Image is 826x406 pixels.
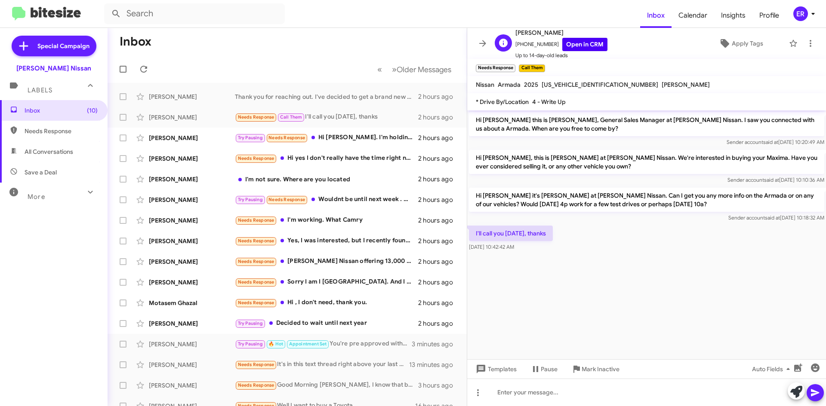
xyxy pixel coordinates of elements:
span: « [377,64,382,75]
div: Hi , I don't need, thank you. [235,298,418,308]
span: Inbox [25,106,98,115]
div: 2 hours ago [418,154,460,163]
div: 2 hours ago [418,195,460,204]
span: Templates [474,361,517,377]
span: Needs Response [238,156,274,161]
div: Wouldnt be until next week . Waiting for the down payment money I will need [235,195,418,205]
div: Sorry I am I [GEOGRAPHIC_DATA]. And I don't think that you're gonna come down on that price at al... [235,277,418,287]
span: said at [765,214,780,221]
div: 2 hours ago [418,237,460,245]
span: said at [764,177,779,183]
span: Pause [541,361,558,377]
span: Nissan [476,81,494,89]
span: All Conversations [25,147,73,156]
span: [PERSON_NAME] [662,81,710,89]
span: Auto Fields [752,361,793,377]
span: Try Pausing [238,197,263,202]
span: Call Them [280,114,302,120]
div: I'll call you [DATE], thanks [235,112,418,122]
small: Call Them [519,64,545,72]
div: [PERSON_NAME] [149,154,235,163]
div: 2 hours ago [418,319,460,328]
div: Hi [PERSON_NAME]. I'm holding off on buying a car right now for personal reasons. I told [PERSON_... [235,133,418,143]
span: Mark Inactive [582,361,619,377]
button: Templates [467,361,524,377]
span: Needs Response [25,127,98,135]
span: 🔥 Hot [268,341,283,347]
div: [PERSON_NAME] [149,340,235,348]
div: 2 hours ago [418,257,460,266]
p: Hi [PERSON_NAME] this is [PERSON_NAME], General Sales Manager at [PERSON_NAME] Nissan. I saw you ... [469,112,824,136]
a: Special Campaign [12,36,96,56]
span: [PERSON_NAME] [515,27,607,38]
span: [PHONE_NUMBER] [515,38,607,51]
span: (10) [87,106,98,115]
span: Older Messages [397,65,451,74]
div: [PERSON_NAME] Nissan [16,64,91,73]
button: Auto Fields [745,361,800,377]
span: Special Campaign [37,42,89,50]
span: Sender account [DATE] 10:10:36 AM [727,177,824,183]
a: Insights [714,3,752,28]
div: [PERSON_NAME] [149,113,235,122]
div: Good Morning [PERSON_NAME], I know that because of the mileage on it, I wont get much and it's st... [235,380,418,390]
span: Needs Response [238,362,274,367]
span: Appointment Set [289,341,327,347]
h1: Inbox [120,35,151,49]
button: ER [786,6,817,21]
span: Needs Response [238,382,274,388]
div: 2 hours ago [418,175,460,183]
a: Open in CRM [562,38,607,51]
span: 4 - Write Up [532,98,566,106]
div: [PERSON_NAME] [149,216,235,225]
p: I'll call you [DATE], thanks [469,226,553,241]
div: Decided to wait until next year [235,318,418,328]
input: Search [104,3,285,24]
span: Apply Tags [732,36,763,51]
div: 3 minutes ago [412,340,460,348]
span: Sender account [DATE] 10:18:32 AM [728,214,824,221]
div: [PERSON_NAME] [149,319,235,328]
span: Needs Response [268,135,305,140]
a: Calendar [672,3,714,28]
span: » [392,64,397,75]
span: Needs Response [268,197,305,202]
div: Hi yes I don't really have the time right now I just want to get the best possible deal before go... [235,153,418,163]
div: 2 hours ago [418,134,460,142]
div: [PERSON_NAME] [149,360,235,369]
div: 2 hours ago [418,216,460,225]
div: [PERSON_NAME] [149,195,235,204]
a: Profile [752,3,786,28]
span: Try Pausing [238,341,263,347]
div: You're pre approved with Westlake Financial. Bring in your ID and proof of income so we can help ... [235,339,412,349]
span: * Drive By/Location [476,98,529,106]
span: Try Pausing [238,135,263,140]
a: Inbox [640,3,672,28]
span: Sender account [DATE] 10:20:49 AM [727,139,824,145]
p: Hi [PERSON_NAME] it's [PERSON_NAME] at [PERSON_NAME] Nissan. Can I get you any more info on the A... [469,188,824,212]
small: Needs Response [476,64,515,72]
div: Yes, I was interested, but I recently found a better deal. Thanks [235,236,418,246]
div: Motasem Ghazal [149,299,235,307]
span: [US_VEHICLE_IDENTIFICATION_NUMBER] [542,81,658,89]
span: Needs Response [238,279,274,285]
div: 3 hours ago [418,381,460,390]
div: I'm not sure. Where are you located [235,175,418,183]
span: Up to 14-day-old leads [515,51,607,60]
div: 2 hours ago [418,278,460,287]
span: said at [763,139,778,145]
div: [PERSON_NAME] [149,237,235,245]
span: Needs Response [238,259,274,264]
div: I'm working. What Camry [235,215,418,225]
span: Try Pausing [238,321,263,326]
span: Needs Response [238,238,274,244]
div: [PERSON_NAME] [149,278,235,287]
p: Hi [PERSON_NAME], this is [PERSON_NAME] at [PERSON_NAME] Nissan. We're interested in buying your ... [469,150,824,174]
button: Previous [372,61,387,78]
span: 2025 [524,81,538,89]
span: More [28,193,45,201]
button: Mark Inactive [564,361,626,377]
div: [PERSON_NAME] [149,92,235,101]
